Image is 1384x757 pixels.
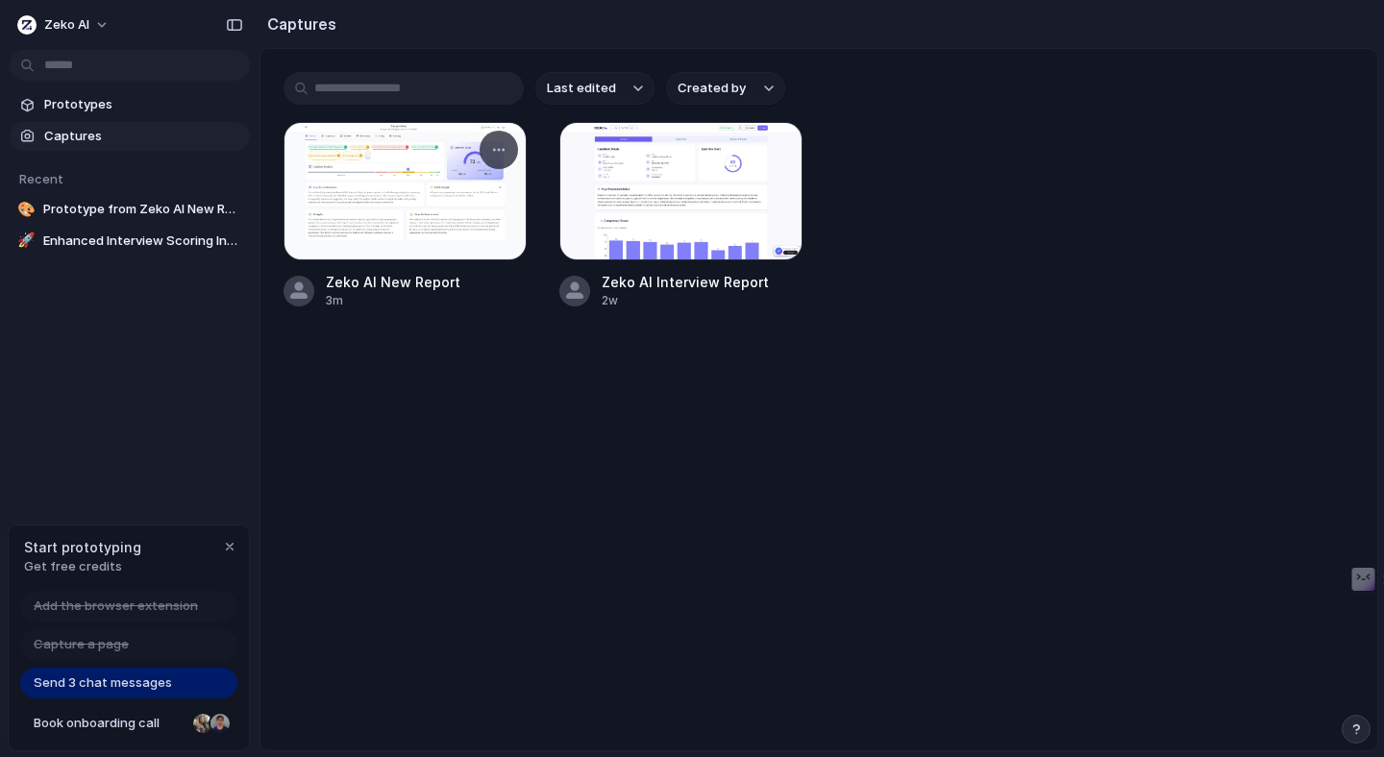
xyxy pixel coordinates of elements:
span: Prototypes [44,95,242,114]
p: This extension isn’t supported on this page yet. We’re working to expand compatibility to more si... [23,103,333,230]
span: Capture a page [34,635,129,654]
p: ELEVATE Extension [23,30,145,50]
button: Zeko AI [10,10,119,40]
span: Book onboarding call [34,714,185,733]
span: Enhanced Interview Scoring Interface [43,232,242,251]
span: Recent [19,171,63,186]
span: Zeko AI New Report [326,272,527,292]
div: Christian Iacullo [209,712,232,735]
div: 3m [326,292,527,309]
span: Last edited [547,79,616,98]
h2: Captures [259,12,336,36]
span: Zeko AI [44,15,89,35]
div: Nicole Kubica [191,712,214,735]
a: 🎨Prototype from Zeko AI New Report [10,195,250,224]
span: Captures [44,127,242,146]
div: 2w [602,292,803,309]
div: 🎨 [17,200,36,219]
a: 🚀Enhanced Interview Scoring Interface [10,227,250,256]
span: Zeko AI Interview Report [602,272,803,292]
a: Prototypes [10,90,250,119]
span: Send 3 chat messages [34,673,172,693]
button: Created by [666,72,785,105]
div: 🚀 [17,232,36,251]
span: Get free credits [24,557,141,576]
button: Last edited [535,72,655,105]
a: Book onboarding call [20,708,237,739]
span: Start prototyping [24,537,141,557]
a: Captures [10,122,250,151]
span: Add the browser extension [34,597,198,616]
span: Prototype from Zeko AI New Report [43,200,242,219]
span: Created by [678,79,746,98]
span: Beta [162,32,205,48]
